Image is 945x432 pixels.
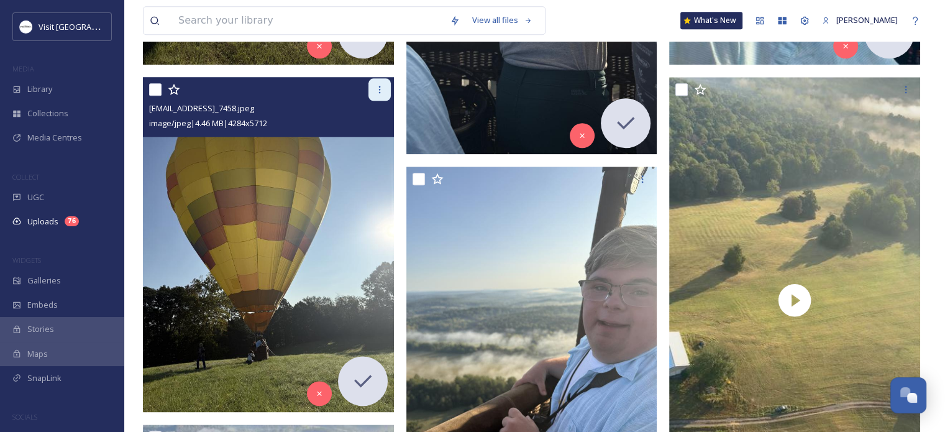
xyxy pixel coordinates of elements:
[836,14,898,25] span: [PERSON_NAME]
[27,191,44,203] span: UGC
[27,299,58,311] span: Embeds
[27,323,54,335] span: Stories
[27,108,68,119] span: Collections
[27,83,52,95] span: Library
[65,216,79,226] div: 76
[20,21,32,33] img: Circle%20Logo.png
[172,7,444,34] input: Search your library
[149,103,254,114] span: [EMAIL_ADDRESS]_7458.jpeg
[12,64,34,73] span: MEDIA
[816,8,904,32] a: [PERSON_NAME]
[27,348,48,360] span: Maps
[680,12,742,29] a: What's New
[466,8,539,32] a: View all files
[27,216,58,227] span: Uploads
[149,117,267,129] span: image/jpeg | 4.46 MB | 4284 x 5712
[12,255,41,265] span: WIDGETS
[27,372,62,384] span: SnapLink
[12,172,39,182] span: COLLECT
[27,275,61,287] span: Galleries
[12,412,37,421] span: SOCIALS
[143,77,394,411] img: ext_1758554307.948212_avierrether@albemarle.org-IMG_7458.jpeg
[27,132,82,144] span: Media Centres
[890,377,926,413] button: Open Chat
[39,21,135,32] span: Visit [GEOGRAPHIC_DATA]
